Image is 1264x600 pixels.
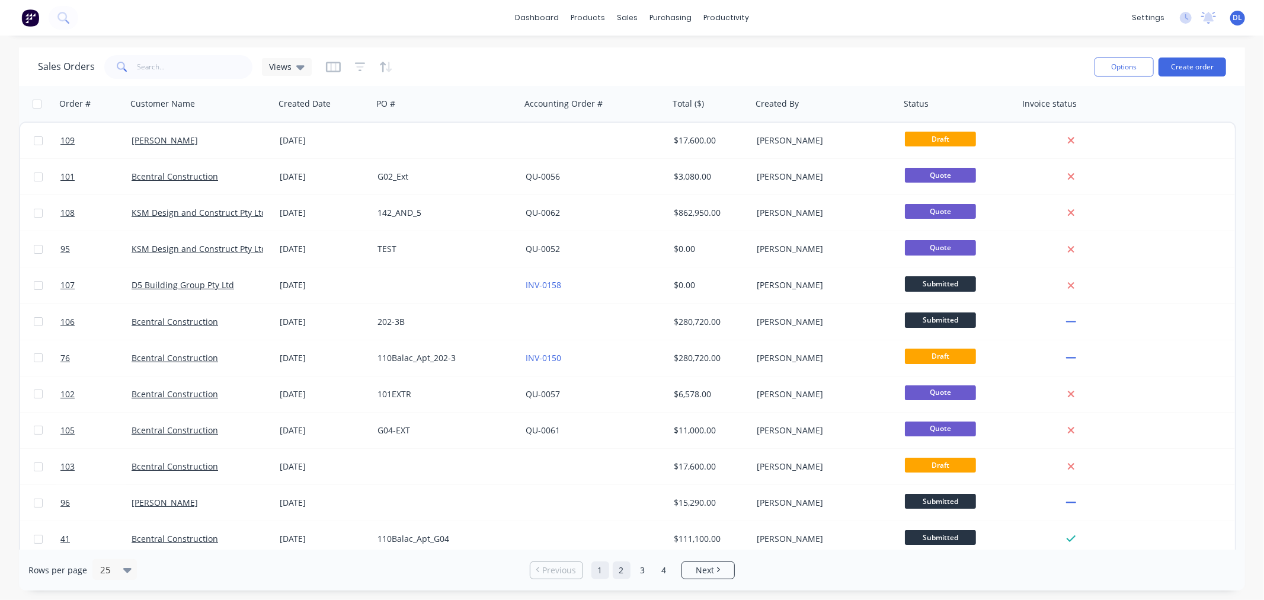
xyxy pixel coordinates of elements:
[674,533,744,545] div: $111,100.00
[757,497,888,509] div: [PERSON_NAME]
[280,497,368,509] div: [DATE]
[280,461,368,473] div: [DATE]
[60,425,75,436] span: 105
[132,388,218,400] a: Bcentral Construction
[280,533,368,545] div: [DATE]
[530,564,583,576] a: Previous page
[905,349,976,363] span: Draft
[280,388,368,400] div: [DATE]
[526,425,560,436] a: QU-0061
[1126,9,1170,27] div: settings
[644,9,697,27] div: purchasing
[280,135,368,146] div: [DATE]
[132,533,218,544] a: Bcentral Construction
[60,352,70,364] span: 76
[60,171,75,183] span: 101
[132,135,198,146] a: [PERSON_NAME]
[509,9,565,27] a: dashboard
[60,231,132,267] a: 95
[757,243,888,255] div: [PERSON_NAME]
[565,9,611,27] div: products
[905,312,976,327] span: Submitted
[757,352,888,364] div: [PERSON_NAME]
[905,240,976,255] span: Quote
[377,207,509,219] div: 142_AND_5
[60,449,132,484] a: 103
[756,98,799,110] div: Created By
[674,461,744,473] div: $17,600.00
[673,98,704,110] div: Total ($)
[132,243,267,254] a: KSM Design and Construct Pty Ltd
[905,530,976,545] span: Submitted
[377,243,509,255] div: TEST
[59,98,91,110] div: Order #
[526,279,561,291] a: INV-0158
[21,9,39,27] img: Factory
[757,425,888,436] div: [PERSON_NAME]
[377,171,509,183] div: G02_Ext
[1095,58,1154,76] button: Options
[905,458,976,473] span: Draft
[132,461,218,472] a: Bcentral Construction
[132,497,198,508] a: [PERSON_NAME]
[757,171,888,183] div: [PERSON_NAME]
[60,461,75,473] span: 103
[132,279,234,291] a: D5 Building Group Pty Ltd
[60,279,75,291] span: 107
[905,494,976,509] span: Submitted
[60,376,132,412] a: 102
[674,135,744,146] div: $17,600.00
[279,98,331,110] div: Created Date
[542,564,576,576] span: Previous
[674,352,744,364] div: $280,720.00
[674,497,744,509] div: $15,290.00
[697,9,755,27] div: productivity
[1022,98,1077,110] div: Invoice status
[60,340,132,376] a: 76
[757,461,888,473] div: [PERSON_NAME]
[280,207,368,219] div: [DATE]
[60,533,70,545] span: 41
[757,135,888,146] div: [PERSON_NAME]
[757,279,888,291] div: [PERSON_NAME]
[526,388,560,400] a: QU-0057
[526,207,560,218] a: QU-0062
[674,316,744,328] div: $280,720.00
[280,171,368,183] div: [DATE]
[377,533,509,545] div: 110Balac_Apt_G04
[137,55,253,79] input: Search...
[674,207,744,219] div: $862,950.00
[38,61,95,72] h1: Sales Orders
[905,204,976,219] span: Quote
[377,425,509,436] div: G04-EXT
[60,123,132,158] a: 109
[904,98,929,110] div: Status
[611,9,644,27] div: sales
[591,561,609,579] a: Page 1 is your current page
[60,304,132,340] a: 106
[682,564,734,576] a: Next page
[905,385,976,400] span: Quote
[269,60,292,73] span: Views
[674,388,744,400] div: $6,578.00
[60,485,132,521] a: 96
[60,388,75,400] span: 102
[60,497,70,509] span: 96
[674,279,744,291] div: $0.00
[132,171,218,182] a: Bcentral Construction
[525,561,740,579] ul: Pagination
[60,316,75,328] span: 106
[674,425,744,436] div: $11,000.00
[60,267,132,303] a: 107
[1233,12,1243,23] span: DL
[757,533,888,545] div: [PERSON_NAME]
[377,316,509,328] div: 202-3B
[132,352,218,363] a: Bcentral Construction
[280,243,368,255] div: [DATE]
[526,171,560,182] a: QU-0056
[613,561,631,579] a: Page 2
[60,135,75,146] span: 109
[526,243,560,254] a: QU-0052
[674,243,744,255] div: $0.00
[280,352,368,364] div: [DATE]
